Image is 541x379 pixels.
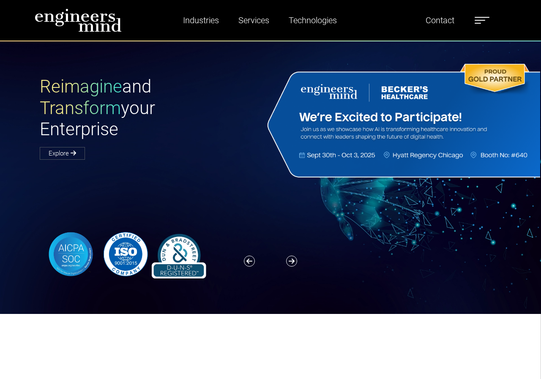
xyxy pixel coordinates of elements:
img: logo [35,8,122,32]
a: Industries [180,11,222,30]
span: Reimagine [40,76,122,97]
a: Explore [40,147,85,160]
a: Technologies [285,11,340,30]
span: Transform [40,98,121,118]
img: Website Banner [265,62,540,180]
a: Contact [422,11,458,30]
img: banner-logo [40,230,210,278]
h1: and your Enterprise [40,76,270,140]
a: Services [235,11,273,30]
